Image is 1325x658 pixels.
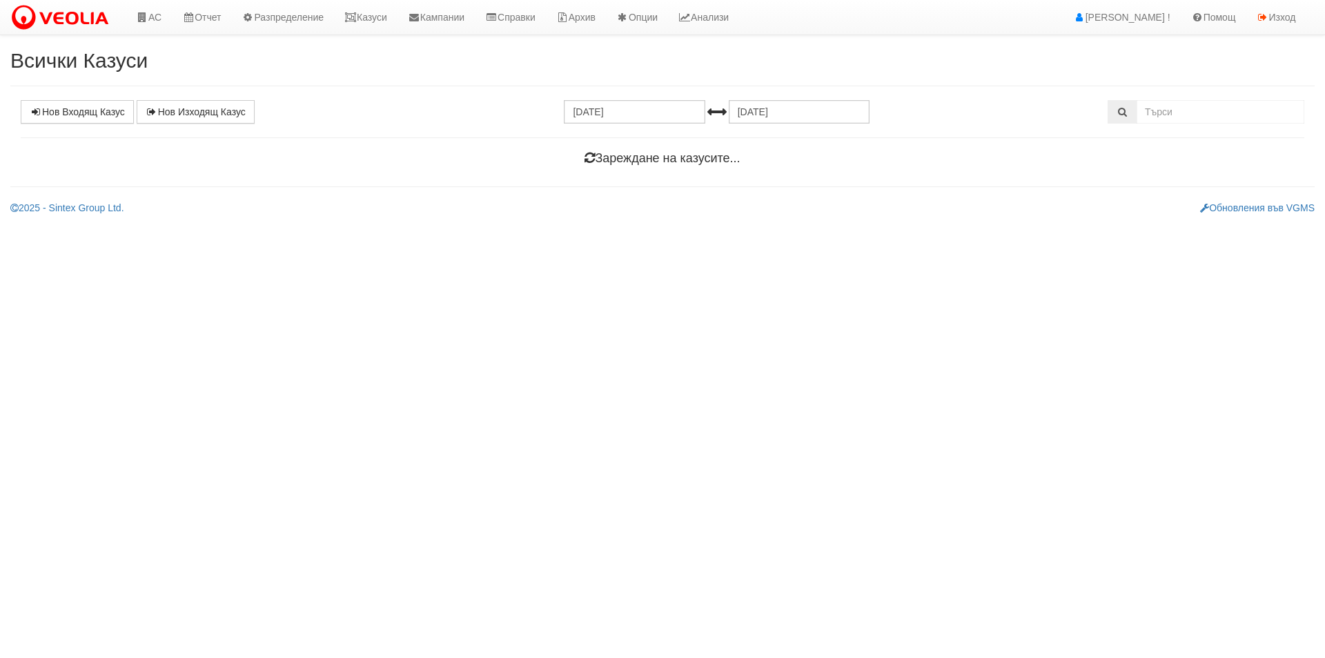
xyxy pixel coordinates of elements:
[21,152,1304,166] h4: Зареждане на казусите...
[1200,202,1315,213] a: Обновления във VGMS
[137,100,255,124] a: Нов Изходящ Казус
[1137,100,1304,124] input: Търсене по Идентификатор, Бл/Вх/Ап, Тип, Описание, Моб. Номер, Имейл, Файл, Коментар,
[10,49,1315,72] h2: Всички Казуси
[10,3,115,32] img: VeoliaLogo.png
[21,100,134,124] a: Нов Входящ Казус
[10,202,124,213] a: 2025 - Sintex Group Ltd.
